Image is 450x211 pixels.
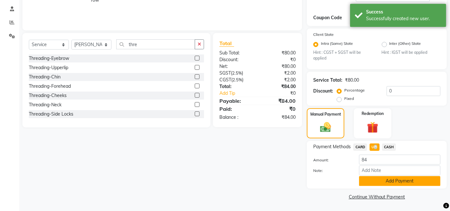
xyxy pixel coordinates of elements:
[258,63,300,70] div: ₹80.00
[389,41,421,48] label: Inter (Other) State
[345,77,359,84] div: ₹80.00
[258,77,300,83] div: ₹2.00
[382,50,440,55] small: Hint : IGST will be applied
[344,87,365,93] label: Percentage
[366,15,441,22] div: Successfully created new user.
[308,157,354,163] label: Amount:
[321,41,353,48] label: Intra (Same) State
[215,63,258,70] div: Net:
[215,50,258,56] div: Sub Total:
[308,194,446,200] a: Continue Without Payment
[29,92,67,99] div: Threading-Cheeks
[219,77,231,83] span: CGST
[29,55,69,62] div: Threading-Eyebrow
[219,70,231,76] span: SGST
[258,70,300,77] div: ₹2.00
[29,74,61,80] div: Threading-Chin
[29,111,73,118] div: Threading-Side Locks
[258,114,300,121] div: ₹84.00
[116,39,195,49] input: Search or Scan
[215,77,258,83] div: ( )
[366,9,441,15] div: Success
[313,143,351,150] span: Payment Methods
[258,97,300,105] div: ₹84.00
[258,83,300,90] div: ₹84.00
[364,120,382,134] img: _gift.svg
[353,143,367,151] span: CARD
[215,90,265,97] a: Add Tip
[362,111,384,117] label: Redemption
[265,90,301,97] div: ₹0
[359,166,440,175] input: Add Note
[29,64,68,71] div: Threading-Upperlip
[215,97,258,105] div: Payable:
[313,50,372,61] small: Hint : CGST + SGST will be applied
[370,143,380,151] span: UPI
[233,77,242,82] span: 2.5%
[219,40,234,47] span: Total
[313,88,333,94] div: Discount:
[215,114,258,121] div: Balance :
[258,105,300,113] div: ₹0
[29,83,71,90] div: Threading-Forehead
[310,111,341,117] label: Manual Payment
[29,101,61,108] div: Threading-Neck
[313,32,334,37] label: Client State
[382,143,396,151] span: CASH
[215,83,258,90] div: Total:
[344,96,354,101] label: Fixed
[313,14,356,21] div: Coupon Code
[359,155,440,165] input: Amount
[215,70,258,77] div: ( )
[359,176,440,186] button: Add Payment
[258,56,300,63] div: ₹0
[308,168,354,174] label: Note:
[215,56,258,63] div: Discount:
[313,77,342,84] div: Service Total:
[232,70,242,76] span: 2.5%
[215,105,258,113] div: Paid:
[258,50,300,56] div: ₹80.00
[317,121,334,134] img: _cash.svg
